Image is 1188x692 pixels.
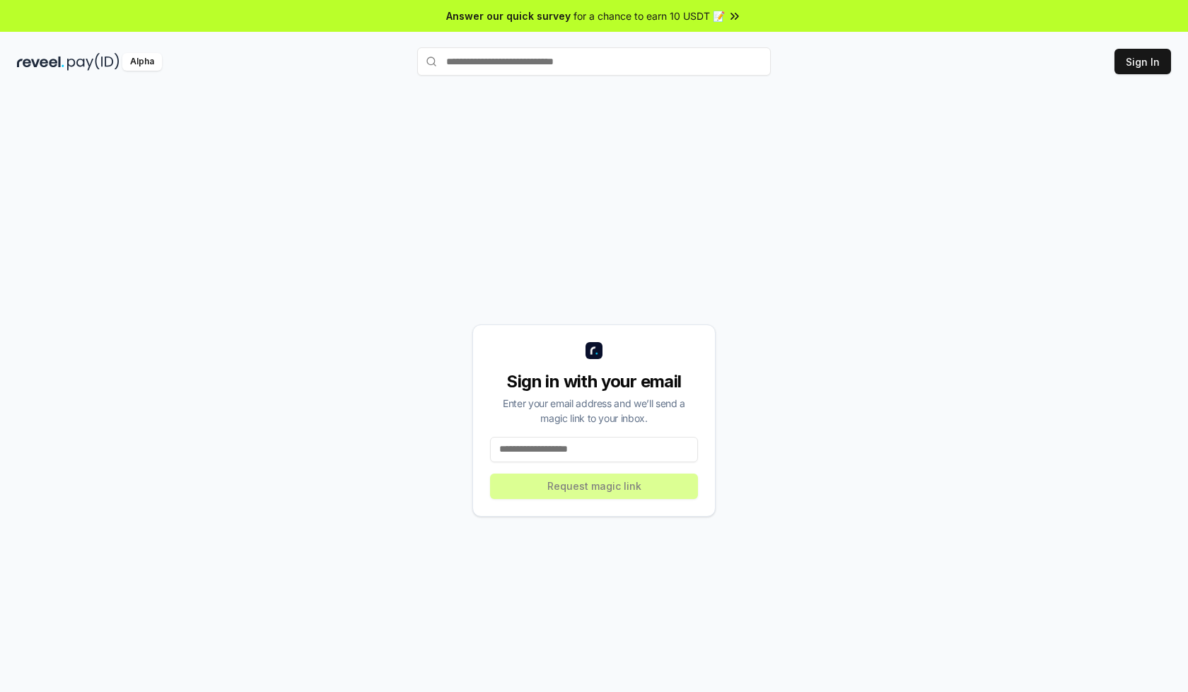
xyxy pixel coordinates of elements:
[573,8,725,23] span: for a chance to earn 10 USDT 📝
[490,396,698,426] div: Enter your email address and we’ll send a magic link to your inbox.
[17,53,64,71] img: reveel_dark
[490,370,698,393] div: Sign in with your email
[67,53,120,71] img: pay_id
[446,8,571,23] span: Answer our quick survey
[586,342,602,359] img: logo_small
[122,53,162,71] div: Alpha
[1114,49,1171,74] button: Sign In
